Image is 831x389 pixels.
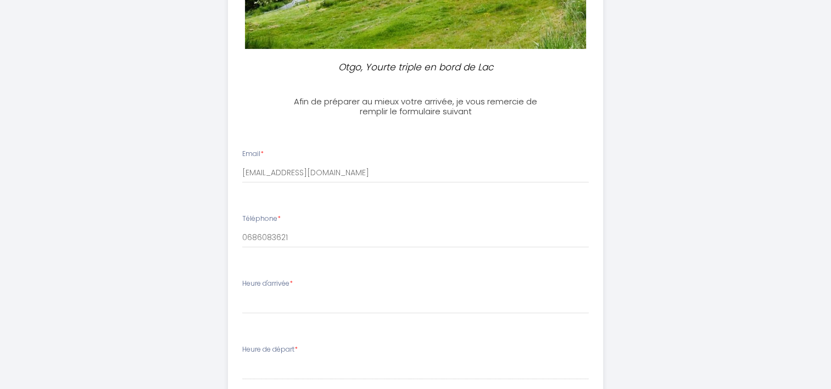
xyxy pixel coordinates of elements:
[298,60,533,75] p: Otgo, Yourte triple en bord de Lac
[293,97,538,116] h3: Afin de préparer au mieux votre arrivée, je vous remercie de remplir le formulaire suivant
[242,279,293,289] label: Heure d'arrivée
[242,344,298,355] label: Heure de départ
[242,149,264,159] label: Email
[242,214,281,224] label: Téléphone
